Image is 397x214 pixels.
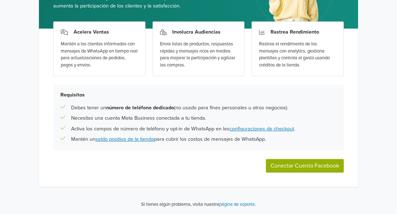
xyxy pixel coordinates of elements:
div: Mantén a los clientes informados con mensajes de WhatsApp en tiempo real para actualizaciones de ... [61,41,138,69]
p: Activa los campos de número de teléfono y opt-in de WhatsApp en las . [71,125,295,133]
a: página de soporte [219,201,255,207]
a: saldo positivo de la tienda [95,136,154,142]
p: Si tienes algún problema, visita nuestra . [141,201,256,208]
h3: Acelera Ventas [74,29,109,35]
p: Necesitas una cuenta Meta Business conectada a tu tienda. [71,114,206,122]
p: Debes tener un (no usado para fines personales u otros negocios). [71,104,288,112]
p: Mantén un para cubrir los costos de mensajes de WhatsApp. [71,135,266,143]
h3: Rastrea Rendimiento [271,29,319,35]
button: Conectar Cuenta Facebook [266,159,344,173]
b: número de teléfono dedicado [106,105,174,111]
h5: Requisitos [60,92,337,98]
div: Envía listas de productos, respuestas rápidas y mensajes ricos en medios para mejorar la particip... [160,41,237,69]
div: Rastrea el rendimiento de los mensajes con analytics, gestiona plantillas y controla el gasto usa... [259,41,336,69]
h3: Involucra Audiencias [172,29,220,35]
a: configuraciones de checkout [229,126,294,132]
